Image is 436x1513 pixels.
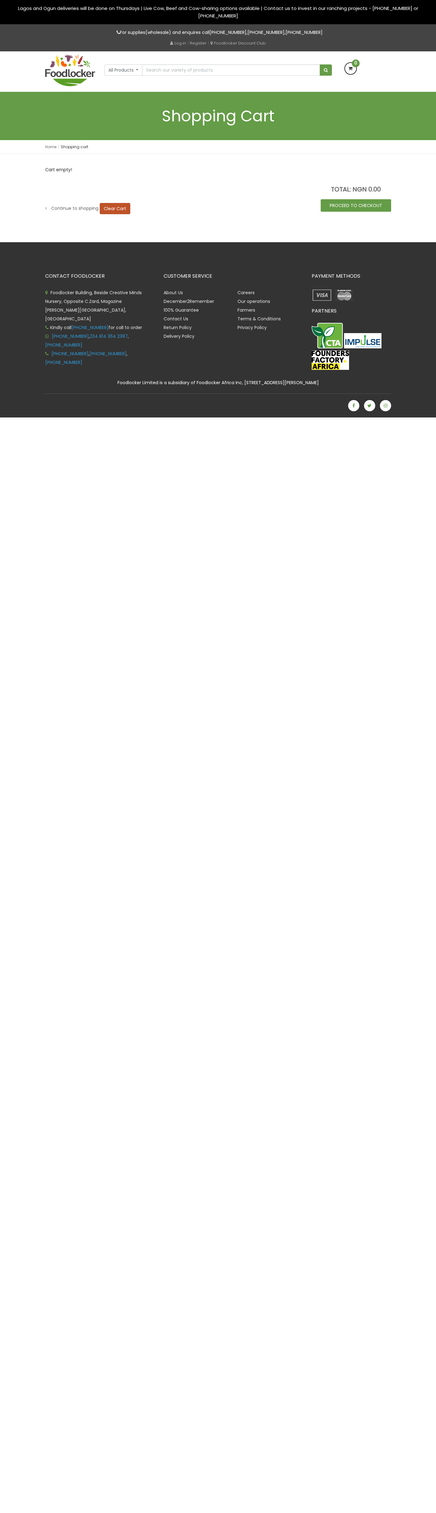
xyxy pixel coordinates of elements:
a: Foodlocker Discount Club [210,40,266,46]
span: 0 [352,59,360,67]
a: Home [45,144,56,149]
a: Return Policy [164,324,192,331]
a: 100% Guarantee [164,307,199,313]
a: Privacy Policy [237,324,267,331]
span: Continue to shopping [51,205,98,211]
button: All Products [104,64,143,76]
strong: Cart empty! [45,167,72,173]
img: FoodLocker [45,54,95,86]
a: December2Remember [164,298,214,304]
img: Impulse [344,333,381,348]
h3: CUSTOMER SERVICE [164,273,302,279]
span: | [208,40,209,46]
h1: Shopping Cart [45,107,391,125]
a: Contact Us [164,316,188,322]
span: Foodlocker Building, Beside Creative Minds Nursery, Opposite C.Zard, Magazine [PERSON_NAME][GEOGR... [45,290,142,322]
a: Careers [237,290,255,296]
a: PROCEED TO CHECKOUT [321,199,391,212]
span: , , [45,351,127,365]
a: Register [190,40,207,46]
a: [PHONE_NUMBER] [247,29,285,35]
h3: CONTACT FOODLOCKER [45,273,154,279]
a: Terms & Conditions [237,316,281,322]
a: [PHONE_NUMBER] [71,324,108,331]
img: FFA [312,351,349,370]
img: payment [334,288,355,302]
a: [PHONE_NUMBER] [52,333,89,339]
a: Our operations [237,298,270,304]
a: Farmers [237,307,255,313]
a: [PHONE_NUMBER] [51,351,89,357]
a: Log in [170,40,186,46]
a: Continue to shopping [45,205,100,211]
h3: PAYMENT METHODS [312,273,391,279]
a: 234 814 364 2387 [90,333,128,339]
a: [PHONE_NUMBER] [45,342,82,348]
a: [PHONE_NUMBER] [89,351,127,357]
a: [PHONE_NUMBER] [209,29,247,35]
span: | [187,40,189,46]
a: About Us [164,290,183,296]
img: CTA [312,323,343,348]
img: payment [312,288,333,302]
a: Clear Cart [100,203,130,214]
span: Kindly call for call to order [45,324,142,331]
a: [PHONE_NUMBER] [285,29,323,35]
span: , , [45,333,129,348]
h3: PARTNERS [312,308,391,314]
a: [PHONE_NUMBER] [45,359,82,365]
a: Delivery Policy [164,333,194,339]
p: TOTAL: NGN 0.00 [321,186,391,193]
p: For supplies(wholesale) and enquires call , , [45,29,391,36]
div: Foodlocker Limited is a subsidiary of Foodlocker Africa Inc, [STREET_ADDRESS][PERSON_NAME] [41,379,396,386]
span: Lagos and Ogun deliveries will be done on Thursdays | Live Cow, Beef and Cow-sharing options avai... [18,5,418,19]
input: Search our variety of products [142,64,320,76]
